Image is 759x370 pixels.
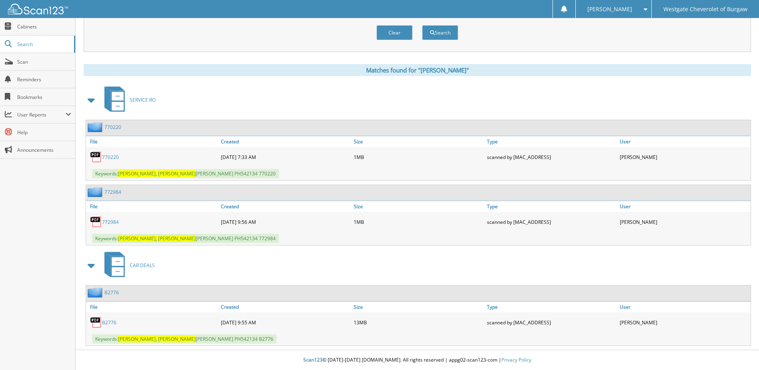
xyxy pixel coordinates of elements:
[485,136,618,147] a: Type
[8,4,68,14] img: scan123-logo-white.svg
[88,288,104,298] img: folder2.png
[303,356,322,363] span: Scan123
[86,302,219,312] a: File
[90,151,102,163] img: PDF.png
[158,235,196,242] span: [PERSON_NAME]
[422,25,458,40] button: Search
[219,214,352,230] div: [DATE] 9:56 AM
[618,302,751,312] a: User
[219,149,352,165] div: [DATE] 7:33 AM
[17,23,71,30] span: Cabinets
[92,169,279,178] span: Keywords: [PERSON_NAME] PH542134 770220
[663,7,747,12] span: Westgate Cheverolet of Burgaw
[219,314,352,330] div: [DATE] 9:55 AM
[118,170,157,177] span: [PERSON_NAME],
[485,314,618,330] div: scanned by [MAC_ADDRESS]
[719,332,759,370] iframe: Chat Widget
[485,149,618,165] div: scanned by [MAC_ADDRESS]
[76,350,759,370] div: © [DATE]-[DATE] [DOMAIN_NAME]. All rights reserved | appg02-scan123-com |
[618,314,751,330] div: [PERSON_NAME]
[158,336,196,342] span: [PERSON_NAME]
[219,302,352,312] a: Created
[104,189,121,195] a: 772984
[102,319,116,326] a: B2776
[485,214,618,230] div: scanned by [MAC_ADDRESS]
[17,129,71,136] span: Help
[130,262,155,269] span: CAR DEALS
[92,234,279,243] span: Keywords: [PERSON_NAME] PH542134 772984
[501,356,531,363] a: Privacy Policy
[219,201,352,212] a: Created
[618,136,751,147] a: User
[17,41,70,48] span: Search
[86,201,219,212] a: File
[90,316,102,328] img: PDF.png
[485,302,618,312] a: Type
[86,136,219,147] a: File
[100,249,155,281] a: CAR DEALS
[618,214,751,230] div: [PERSON_NAME]
[376,25,413,40] button: Clear
[158,170,196,177] span: [PERSON_NAME]
[88,187,104,197] img: folder2.png
[352,136,485,147] a: Size
[352,214,485,230] div: 1MB
[118,336,157,342] span: [PERSON_NAME],
[17,76,71,83] span: Reminders
[17,94,71,101] span: Bookmarks
[352,314,485,330] div: 13MB
[102,154,119,161] a: 770220
[352,149,485,165] div: 1MB
[118,235,157,242] span: [PERSON_NAME],
[92,334,276,344] span: Keywords: [PERSON_NAME] PH542134 B2776
[17,147,71,153] span: Announcements
[618,201,751,212] a: User
[17,111,66,118] span: User Reports
[130,97,156,103] span: SERVICE RO
[587,7,632,12] span: [PERSON_NAME]
[90,216,102,228] img: PDF.png
[17,58,71,65] span: Scan
[100,84,156,116] a: SERVICE RO
[104,124,121,131] a: 770220
[84,64,751,76] div: Matches found for "[PERSON_NAME]"
[618,149,751,165] div: [PERSON_NAME]
[102,219,119,225] a: 772984
[104,289,119,296] a: B2776
[219,136,352,147] a: Created
[352,201,485,212] a: Size
[352,302,485,312] a: Size
[88,122,104,132] img: folder2.png
[485,201,618,212] a: Type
